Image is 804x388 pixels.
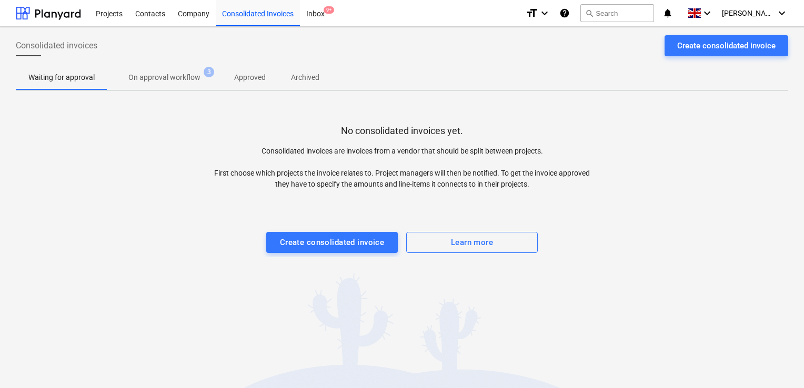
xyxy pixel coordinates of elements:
[526,7,538,19] i: format_size
[580,4,654,22] button: Search
[559,7,570,19] i: Knowledge base
[665,35,788,56] button: Create consolidated invoice
[776,7,788,19] i: keyboard_arrow_down
[662,7,673,19] i: notifications
[538,7,551,19] i: keyboard_arrow_down
[128,72,200,83] p: On approval workflow
[280,236,385,249] div: Create consolidated invoice
[751,338,804,388] iframe: Chat Widget
[677,39,776,53] div: Create consolidated invoice
[451,236,493,249] div: Learn more
[722,9,775,17] span: [PERSON_NAME]
[16,39,97,52] span: Consolidated invoices
[266,232,398,253] button: Create consolidated invoice
[291,72,319,83] p: Archived
[28,72,95,83] p: Waiting for approval
[341,125,463,137] p: No consolidated invoices yet.
[234,72,266,83] p: Approved
[585,9,594,17] span: search
[204,67,214,77] span: 3
[406,232,538,253] button: Learn more
[701,7,713,19] i: keyboard_arrow_down
[324,6,334,14] span: 9+
[209,146,595,190] p: Consolidated invoices are invoices from a vendor that should be split between projects. First cho...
